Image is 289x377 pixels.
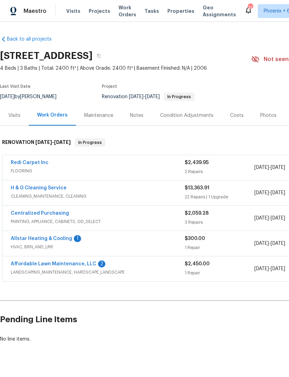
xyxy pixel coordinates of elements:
span: $2,059.28 [185,211,209,216]
span: - [35,140,71,145]
div: Maintenance [84,112,113,119]
div: Visits [8,112,20,119]
span: Projects [89,8,110,15]
span: [DATE] [145,94,160,99]
h6: RENOVATION [2,138,71,147]
span: $2,439.95 [185,160,209,165]
span: Project [102,84,117,88]
div: 22 Repairs | 1 Upgrade [185,194,254,200]
span: Geo Assignments [203,4,236,18]
span: CLEANING_MAINTENANCE, CLEANING [11,193,185,200]
span: - [254,189,285,196]
span: Properties [167,8,194,15]
span: [DATE] [54,140,71,145]
button: Copy Address [93,50,105,62]
span: PAINTING, APPLIANCE, CABINETS, OD_SELECT [11,218,185,225]
a: Allstar Heating & Cooling [11,236,72,241]
span: Renovation [102,94,194,99]
span: [DATE] [271,266,285,271]
span: [DATE] [254,216,269,221]
span: LANDSCAPING_MAINTENANCE, HARDSCAPE_LANDSCAPE [11,269,185,276]
span: - [254,265,285,272]
a: Redi Carpet Inc [11,160,49,165]
span: - [254,240,285,247]
span: In Progress [76,139,105,146]
div: Notes [130,112,143,119]
span: - [254,215,285,222]
span: In Progress [165,95,194,99]
span: [DATE] [35,140,52,145]
span: Maestro [24,8,46,15]
div: Condition Adjustments [160,112,213,119]
div: 1 Repair [185,244,254,251]
div: 31 [248,4,253,11]
div: 2 Repairs [185,168,254,175]
span: [DATE] [254,241,269,246]
a: H & G Cleaning Service [11,186,67,190]
span: [DATE] [254,266,269,271]
div: 2 [98,260,105,267]
span: - [254,164,285,171]
span: [DATE] [271,241,285,246]
a: Affordable Lawn Maintenance, LLC [11,262,96,266]
span: $13,363.91 [185,186,209,190]
a: Centralized Purchasing [11,211,69,216]
span: Tasks [144,9,159,14]
span: [DATE] [129,94,143,99]
span: $300.00 [185,236,205,241]
span: [DATE] [271,216,285,221]
div: Costs [230,112,244,119]
div: 1 Repair [185,269,254,276]
span: HVAC, BRN_AND_LRR [11,243,185,250]
div: Work Orders [37,112,68,119]
span: [DATE] [271,165,285,170]
span: $2,450.00 [185,262,210,266]
div: 1 [74,235,81,242]
span: [DATE] [271,190,285,195]
span: Visits [66,8,80,15]
span: [DATE] [254,190,269,195]
span: Work Orders [119,4,136,18]
span: - [129,94,160,99]
span: [DATE] [254,165,269,170]
div: Photos [260,112,277,119]
span: FLOORING [11,168,185,174]
div: 3 Repairs [185,219,254,226]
